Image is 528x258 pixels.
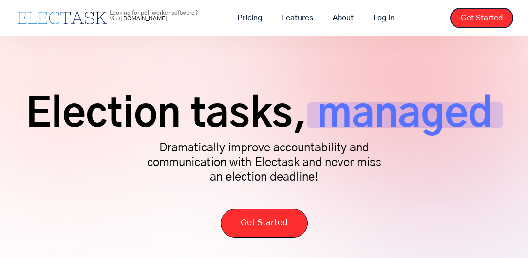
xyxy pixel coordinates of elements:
a: Get Started [450,8,513,28]
span: managed [307,102,503,128]
a: About [323,8,363,28]
a: home [15,9,110,27]
a: Get Started [221,209,308,238]
p: Dramatically improve accountability and communication with Electask and never miss an election de... [142,141,386,184]
p: Looking for poll worker software? Visit [110,10,223,21]
span: Election tasks, [26,102,307,128]
a: [DOMAIN_NAME] [121,16,168,21]
a: Features [272,8,323,28]
a: Log in [363,8,404,28]
a: Pricing [227,8,272,28]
